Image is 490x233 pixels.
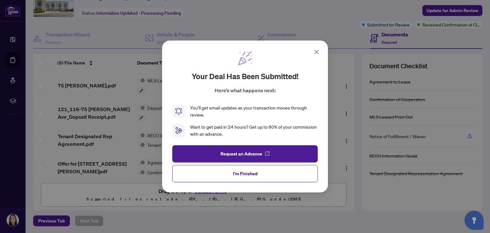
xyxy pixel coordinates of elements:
[215,86,276,94] p: Here’s what happens next:
[190,124,318,138] div: Want to get paid in 24 hours? Get up to 80% of your commission with an advance.
[233,169,257,179] span: I'm Finished
[192,71,299,81] h2: Your deal has been submitted!
[172,165,318,182] button: I'm Finished
[464,211,484,230] button: Open asap
[220,149,262,159] span: Request an Advance
[190,104,318,118] div: You’ll get email updates as your transaction moves through review.
[172,145,318,162] button: Request an Advance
